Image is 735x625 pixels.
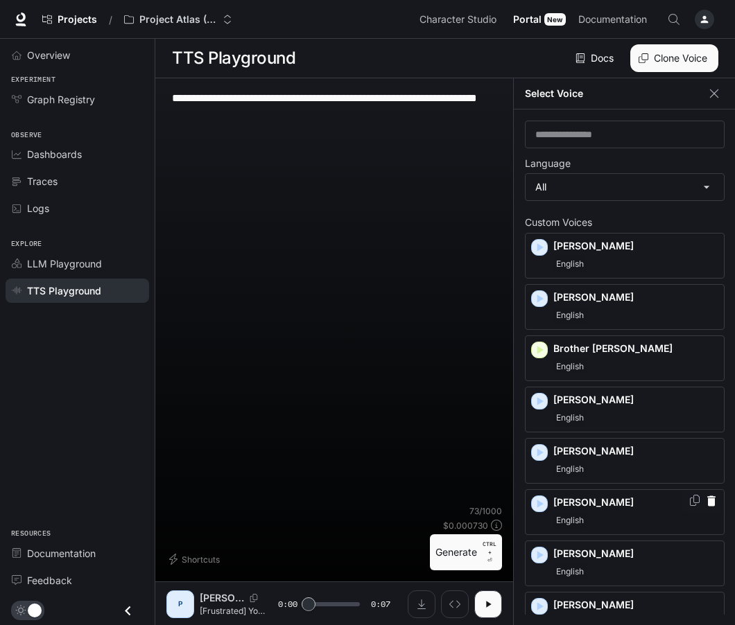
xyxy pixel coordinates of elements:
[573,6,657,33] a: Documentation
[525,159,571,168] p: Language
[6,196,149,220] a: Logs
[27,573,72,588] span: Feedback
[27,147,82,161] span: Dashboards
[27,174,58,188] span: Traces
[483,540,496,565] p: ⏎
[58,14,97,26] span: Projects
[553,239,718,253] p: [PERSON_NAME]
[660,6,688,33] button: Open Command Menu
[6,568,149,592] a: Feedback
[103,12,118,27] div: /
[139,14,217,26] p: Project Atlas (NBCU) Multi-Agent
[408,590,435,618] button: Download audio
[200,605,266,617] p: [Frustrated] Yo, my landlord’s a piece of work. Charged me extra for the 'vibrations' from the co...
[166,548,225,570] button: Shortcuts
[630,44,718,72] button: Clone Voice
[553,290,718,304] p: [PERSON_NAME]
[414,6,506,33] a: Character Studio
[553,256,587,272] span: English
[27,48,70,62] span: Overview
[6,279,149,303] a: TTS Playground
[200,591,244,605] p: [PERSON_NAME]
[553,410,587,426] span: English
[513,11,542,28] span: Portal
[688,495,702,506] button: Copy Voice ID
[27,256,102,271] span: LLM Playground
[544,13,566,26] div: New
[36,6,103,33] a: Go to projects
[525,218,725,227] p: Custom Voices
[27,92,95,107] span: Graph Registry
[27,546,96,561] span: Documentation
[420,11,496,28] span: Character Studio
[27,201,49,215] span: Logs
[118,6,239,33] button: Open workspace menu
[526,174,724,200] div: All
[244,594,263,602] button: Copy Voice ID
[28,602,42,617] span: Dark mode toggle
[553,461,587,477] span: English
[553,495,718,509] p: [PERSON_NAME]
[371,597,390,611] span: 0:07
[553,598,718,612] p: [PERSON_NAME]
[112,597,144,625] button: Close drawer
[441,590,469,618] button: Inspect
[553,512,587,529] span: English
[6,43,149,67] a: Overview
[578,11,647,28] span: Documentation
[172,44,295,72] h1: TTS Playground
[483,540,496,556] p: CTRL +
[553,547,718,561] p: [PERSON_NAME]
[443,520,488,531] p: $ 0.000730
[6,169,149,193] a: Traces
[553,563,587,580] span: English
[6,87,149,112] a: Graph Registry
[169,593,191,615] div: P
[469,505,502,517] p: 73 / 1000
[573,44,619,72] a: Docs
[508,6,571,33] a: PortalNew
[553,307,587,324] span: English
[6,142,149,166] a: Dashboards
[430,534,502,570] button: GenerateCTRL +⏎
[6,541,149,565] a: Documentation
[553,444,718,458] p: [PERSON_NAME]
[553,342,718,355] p: Brother [PERSON_NAME]
[6,252,149,276] a: LLM Playground
[553,358,587,375] span: English
[27,283,101,298] span: TTS Playground
[278,597,297,611] span: 0:00
[553,393,718,407] p: [PERSON_NAME]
